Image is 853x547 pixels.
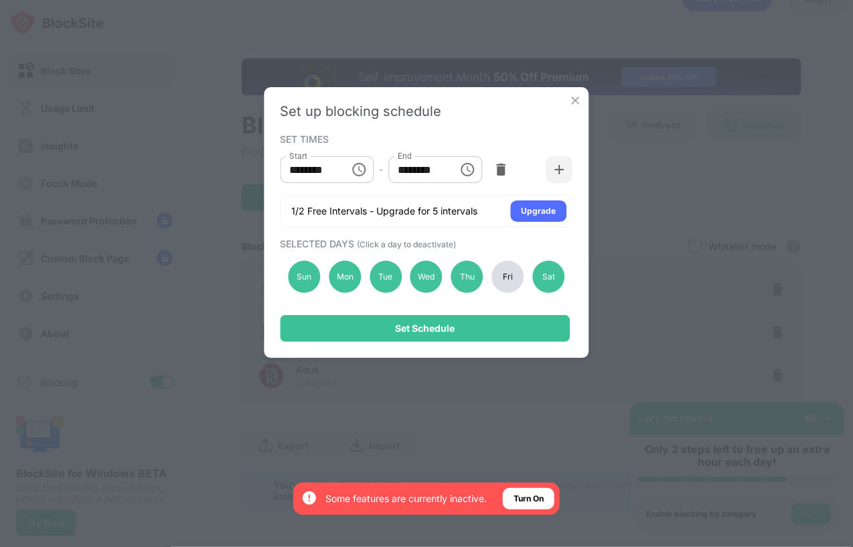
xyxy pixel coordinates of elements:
[281,103,573,119] div: Set up blocking schedule
[281,238,570,249] div: SELECTED DAYS
[290,150,307,162] label: Start
[410,261,443,293] div: Wed
[379,162,383,177] div: -
[281,133,570,144] div: SET TIMES
[292,204,478,218] div: 1/2 Free Intervals - Upgrade for 5 intervals
[289,261,321,293] div: Sun
[514,492,544,505] div: Turn On
[522,204,556,218] div: Upgrade
[325,492,487,505] div: Some features are currently inactive.
[329,261,361,293] div: Mon
[345,156,372,183] button: Choose time, selected time is 8:00 AM
[492,261,524,293] div: Fri
[569,94,583,107] img: x-button.svg
[370,261,402,293] div: Tue
[532,261,564,293] div: Sat
[451,261,483,293] div: Thu
[301,490,317,506] img: error-circle-white.svg
[398,150,412,162] label: End
[454,156,481,183] button: Choose time, selected time is 8:00 PM
[396,323,455,334] div: Set Schedule
[358,239,457,249] span: (Click a day to deactivate)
